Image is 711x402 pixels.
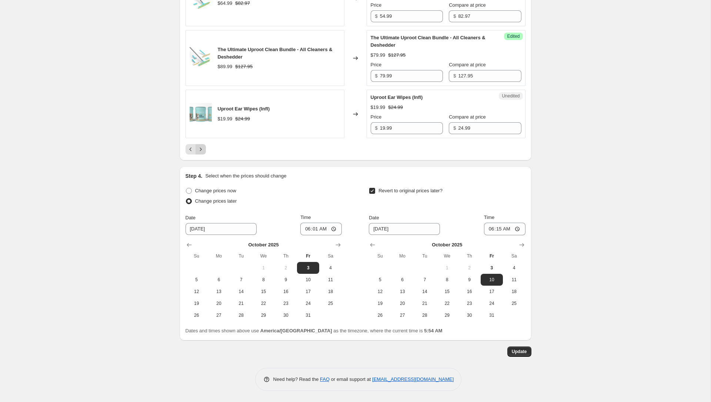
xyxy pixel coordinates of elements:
span: Uproot Ear Wipes (Infl) [218,106,270,112]
span: 1 [255,265,271,271]
button: Wednesday October 1 2025 [436,262,458,274]
button: Show previous month, September 2025 [367,240,378,250]
span: Date [369,215,379,220]
span: 27 [211,312,227,318]
button: Saturday October 25 2025 [503,298,525,309]
th: Thursday [275,250,297,262]
span: Sa [322,253,338,259]
div: $79.99 [371,52,385,59]
span: 6 [394,277,411,283]
button: Friday October 31 2025 [297,309,319,321]
button: Saturday October 25 2025 [319,298,341,309]
span: 17 [484,289,500,295]
th: Wednesday [436,250,458,262]
span: 2 [278,265,294,271]
span: $ [453,73,456,79]
span: 22 [255,300,271,306]
span: 24 [300,300,316,306]
button: Monday October 27 2025 [391,309,414,321]
div: $89.99 [218,63,233,70]
span: 18 [322,289,338,295]
button: Wednesday October 1 2025 [252,262,274,274]
span: 19 [188,300,205,306]
div: $19.99 [218,115,233,123]
button: Saturday October 4 2025 [319,262,341,274]
span: 21 [233,300,249,306]
strike: $127.95 [235,63,253,70]
button: Monday October 13 2025 [208,286,230,298]
span: Unedited [502,93,520,99]
button: Wednesday October 8 2025 [252,274,274,286]
span: 23 [278,300,294,306]
span: 16 [278,289,294,295]
button: Sunday October 5 2025 [369,274,391,286]
button: Show next month, November 2025 [517,240,527,250]
span: or email support at [330,376,372,382]
a: FAQ [320,376,330,382]
button: Friday October 17 2025 [297,286,319,298]
button: Tuesday October 14 2025 [230,286,252,298]
span: We [439,253,455,259]
button: Show previous month, September 2025 [184,240,194,250]
button: Sunday October 26 2025 [369,309,391,321]
span: 14 [233,289,249,295]
span: Price [371,114,382,120]
input: 10/3/2025 [186,223,257,235]
button: Thursday October 16 2025 [275,286,297,298]
span: Date [186,215,196,220]
button: Thursday October 2 2025 [275,262,297,274]
button: Thursday October 9 2025 [458,274,480,286]
button: Sunday October 12 2025 [186,286,208,298]
button: Friday October 17 2025 [481,286,503,298]
button: Monday October 13 2025 [391,286,414,298]
span: 20 [394,300,411,306]
span: 26 [372,312,388,318]
span: $ [375,125,378,131]
span: 19 [372,300,388,306]
button: Tuesday October 7 2025 [414,274,436,286]
button: Wednesday October 8 2025 [436,274,458,286]
span: Revert to original prices later? [378,188,443,193]
th: Friday [297,250,319,262]
button: Sunday October 12 2025 [369,286,391,298]
span: We [255,253,271,259]
button: Sunday October 19 2025 [186,298,208,309]
span: Price [371,2,382,8]
span: Change prices now [195,188,236,193]
button: Thursday October 2 2025 [458,262,480,274]
span: Tu [417,253,433,259]
span: 1 [439,265,455,271]
span: 5 [372,277,388,283]
span: Sa [506,253,522,259]
button: Saturday October 18 2025 [319,286,341,298]
span: 25 [506,300,522,306]
span: Mo [211,253,227,259]
button: Tuesday October 21 2025 [414,298,436,309]
th: Tuesday [230,250,252,262]
span: 10 [484,277,500,283]
span: 23 [461,300,477,306]
strike: $24.99 [235,115,250,123]
button: Tuesday October 28 2025 [230,309,252,321]
span: Dates and times shown above use as the timezone, where the current time is [186,328,443,333]
h2: Step 4. [186,172,203,180]
span: 16 [461,289,477,295]
button: Wednesday October 15 2025 [436,286,458,298]
button: Friday October 24 2025 [481,298,503,309]
input: 12:00 [300,223,342,235]
button: Saturday October 4 2025 [503,262,525,274]
span: 7 [417,277,433,283]
span: 28 [233,312,249,318]
button: Wednesday October 29 2025 [252,309,274,321]
span: Update [512,349,527,355]
span: 31 [300,312,316,318]
th: Sunday [369,250,391,262]
span: 17 [300,289,316,295]
span: 3 [484,265,500,271]
span: Mo [394,253,411,259]
span: 29 [255,312,271,318]
button: Thursday October 9 2025 [275,274,297,286]
th: Sunday [186,250,208,262]
span: 27 [394,312,411,318]
button: Monday October 20 2025 [391,298,414,309]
